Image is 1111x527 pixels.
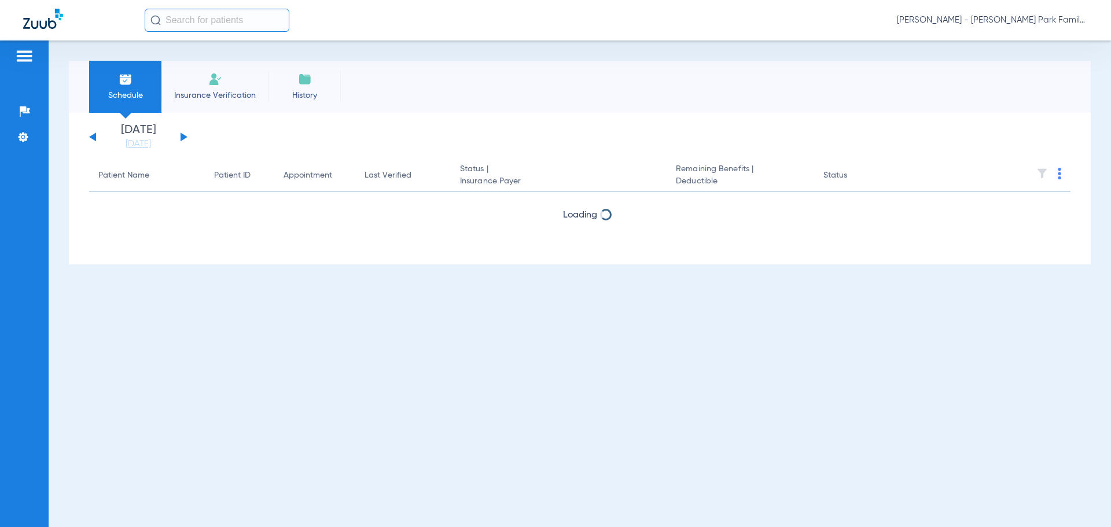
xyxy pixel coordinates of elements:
[451,160,667,192] th: Status |
[365,169,442,182] div: Last Verified
[208,72,222,86] img: Manual Insurance Verification
[104,124,173,150] li: [DATE]
[284,169,346,182] div: Appointment
[460,175,657,187] span: Insurance Payer
[98,169,196,182] div: Patient Name
[98,90,153,101] span: Schedule
[365,169,411,182] div: Last Verified
[15,49,34,63] img: hamburger-icon
[1058,168,1061,179] img: group-dot-blue.svg
[298,72,312,86] img: History
[214,169,251,182] div: Patient ID
[277,90,332,101] span: History
[667,160,814,192] th: Remaining Benefits |
[563,211,597,220] span: Loading
[23,9,63,29] img: Zuub Logo
[104,138,173,150] a: [DATE]
[119,72,133,86] img: Schedule
[170,90,260,101] span: Insurance Verification
[676,175,804,187] span: Deductible
[284,169,332,182] div: Appointment
[814,160,892,192] th: Status
[145,9,289,32] input: Search for patients
[98,169,149,182] div: Patient Name
[214,169,265,182] div: Patient ID
[897,14,1088,26] span: [PERSON_NAME] - [PERSON_NAME] Park Family Dentistry
[1036,168,1048,179] img: filter.svg
[150,15,161,25] img: Search Icon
